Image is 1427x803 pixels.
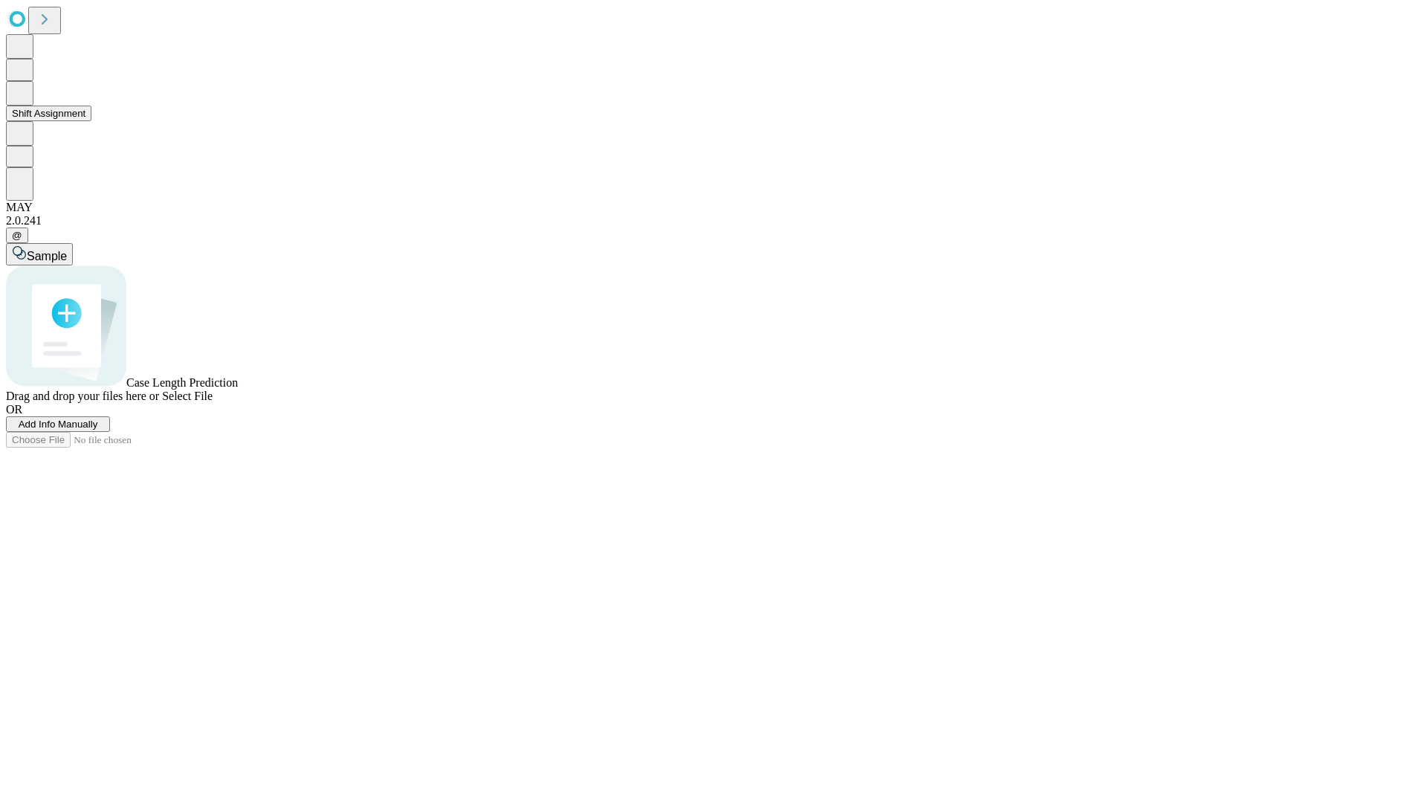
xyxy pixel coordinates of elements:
[6,228,28,243] button: @
[6,106,91,121] button: Shift Assignment
[19,419,98,430] span: Add Info Manually
[162,390,213,402] span: Select File
[126,376,238,389] span: Case Length Prediction
[27,250,67,262] span: Sample
[6,201,1421,214] div: MAY
[6,403,22,416] span: OR
[6,243,73,265] button: Sample
[6,214,1421,228] div: 2.0.241
[12,230,22,241] span: @
[6,416,110,432] button: Add Info Manually
[6,390,159,402] span: Drag and drop your files here or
